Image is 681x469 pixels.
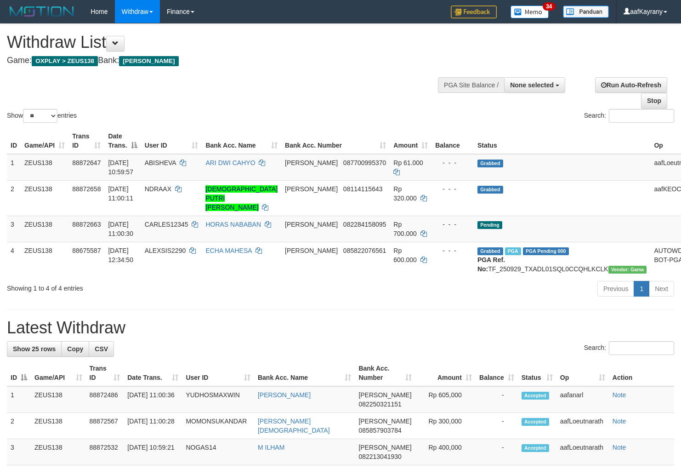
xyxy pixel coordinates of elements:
td: aafLoeutnarath [556,439,609,465]
a: Copy [61,341,89,357]
td: - [476,386,518,413]
th: Op: activate to sort column ascending [556,360,609,386]
td: ZEUS138 [21,154,68,181]
th: Bank Acc. Name: activate to sort column ascending [254,360,355,386]
a: Run Auto-Refresh [595,77,667,93]
a: ARI DWI CAHYO [205,159,255,166]
td: 88872532 [86,439,124,465]
span: Rp 700.000 [393,221,417,237]
span: Marked by aafpengsreynich [505,247,521,255]
div: PGA Site Balance / [438,77,504,93]
td: Rp 605,000 [415,386,476,413]
span: Rp 600.000 [393,247,417,263]
td: [DATE] 11:00:36 [124,386,182,413]
span: 88872647 [72,159,101,166]
span: Grabbed [477,247,503,255]
td: NOGAS14 [182,439,254,465]
th: Status: activate to sort column ascending [518,360,556,386]
td: [DATE] 10:59:21 [124,439,182,465]
span: [DATE] 10:59:57 [108,159,133,176]
th: Balance: activate to sort column ascending [476,360,518,386]
th: User ID: activate to sort column ascending [141,128,202,154]
th: Status [474,128,651,154]
th: Trans ID: activate to sort column ascending [86,360,124,386]
img: panduan.png [563,6,609,18]
span: Grabbed [477,186,503,194]
span: 88872658 [72,185,101,193]
div: - - - [435,158,470,167]
h4: Game: Bank: [7,56,445,65]
span: PGA Pending [523,247,569,255]
b: PGA Ref. No: [477,256,505,273]
input: Search: [609,341,674,355]
button: None selected [504,77,565,93]
td: ZEUS138 [21,180,68,216]
span: Rp 61.000 [393,159,423,166]
td: Rp 300,000 [415,413,476,439]
span: Show 25 rows [13,345,56,353]
span: Copy 08114115643 to clipboard [343,185,383,193]
td: 2 [7,413,31,439]
span: 34 [543,2,555,11]
div: - - - [435,220,470,229]
span: [DATE] 11:00:30 [108,221,133,237]
img: Button%20Memo.svg [511,6,549,18]
span: Copy 085857903784 to clipboard [358,427,401,434]
td: YUDHOSMAXWIN [182,386,254,413]
td: 4 [7,242,21,277]
a: HORAS NABABAN [205,221,261,228]
span: None selected [510,81,554,89]
span: [DATE] 11:00:11 [108,185,133,202]
td: MOMONSUKANDAR [182,413,254,439]
a: Next [649,281,674,297]
a: Note [613,444,626,451]
th: Amount: activate to sort column ascending [415,360,476,386]
td: 3 [7,216,21,242]
span: CSV [95,345,108,353]
th: ID [7,128,21,154]
span: [PERSON_NAME] [358,444,411,451]
span: [PERSON_NAME] [119,56,178,66]
a: [PERSON_NAME][DEMOGRAPHIC_DATA] [258,418,330,434]
span: [PERSON_NAME] [285,247,338,254]
span: NDRAAX [145,185,171,193]
th: ID: activate to sort column descending [7,360,31,386]
td: ZEUS138 [31,439,86,465]
td: [DATE] 11:00:28 [124,413,182,439]
td: ZEUS138 [31,413,86,439]
span: Grabbed [477,160,503,167]
span: [PERSON_NAME] [285,221,338,228]
th: Date Trans.: activate to sort column descending [104,128,141,154]
a: [PERSON_NAME] [258,391,311,399]
a: Stop [641,93,667,109]
td: 1 [7,386,31,413]
img: MOTION_logo.png [7,5,77,18]
span: Copy 085822076561 to clipboard [343,247,386,254]
th: User ID: activate to sort column ascending [182,360,254,386]
span: [PERSON_NAME] [358,418,411,425]
td: ZEUS138 [21,216,68,242]
a: [DEMOGRAPHIC_DATA] PUTRI [PERSON_NAME] [205,185,278,211]
td: ZEUS138 [31,386,86,413]
td: aafLoeutnarath [556,413,609,439]
span: Rp 320.000 [393,185,417,202]
h1: Latest Withdraw [7,319,674,337]
span: ALEXSIS2290 [145,247,186,254]
a: M ILHAM [258,444,284,451]
td: - [476,439,518,465]
th: Bank Acc. Number: activate to sort column ascending [355,360,415,386]
span: [PERSON_NAME] [285,185,338,193]
span: [PERSON_NAME] [285,159,338,166]
span: Copy [67,345,83,353]
a: ECHA MAHESA [205,247,251,254]
select: Showentries [23,109,57,123]
span: Accepted [522,444,549,452]
span: Accepted [522,392,549,400]
th: Trans ID: activate to sort column ascending [68,128,104,154]
div: - - - [435,184,470,194]
td: TF_250929_TXADL01SQL0CCQHLKCLK [474,242,651,277]
div: - - - [435,246,470,255]
td: 88872486 [86,386,124,413]
th: Action [609,360,674,386]
a: 1 [634,281,649,297]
